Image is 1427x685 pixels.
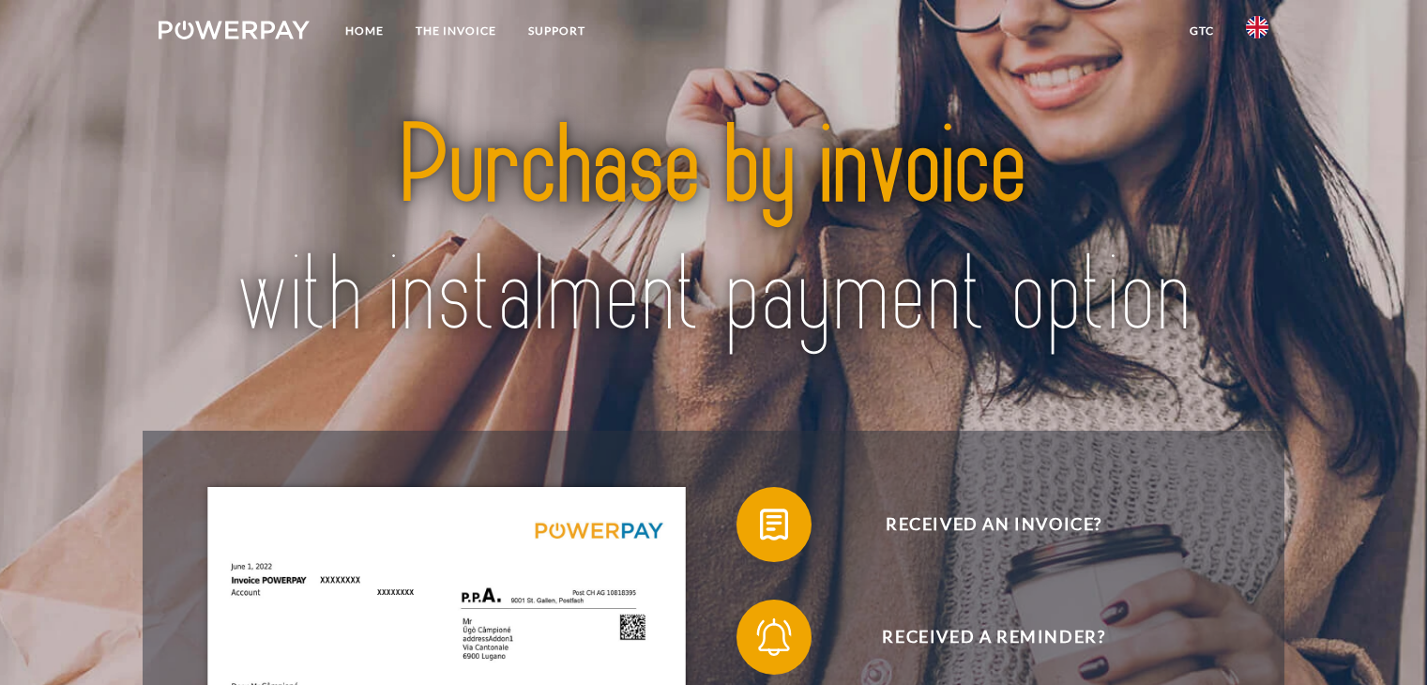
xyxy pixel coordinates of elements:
[512,14,601,48] a: Support
[764,487,1223,562] span: Received an invoice?
[764,600,1223,675] span: Received a reminder?
[1246,16,1268,38] img: en
[1174,14,1230,48] a: GTC
[736,487,1224,562] button: Received an invoice?
[329,14,400,48] a: Home
[213,68,1213,394] img: title-powerpay_en.svg
[751,614,797,661] img: qb_bell.svg
[400,14,512,48] a: THE INVOICE
[159,21,310,39] img: logo-powerpay-white.svg
[736,600,1224,675] button: Received a reminder?
[751,501,797,548] img: qb_bill.svg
